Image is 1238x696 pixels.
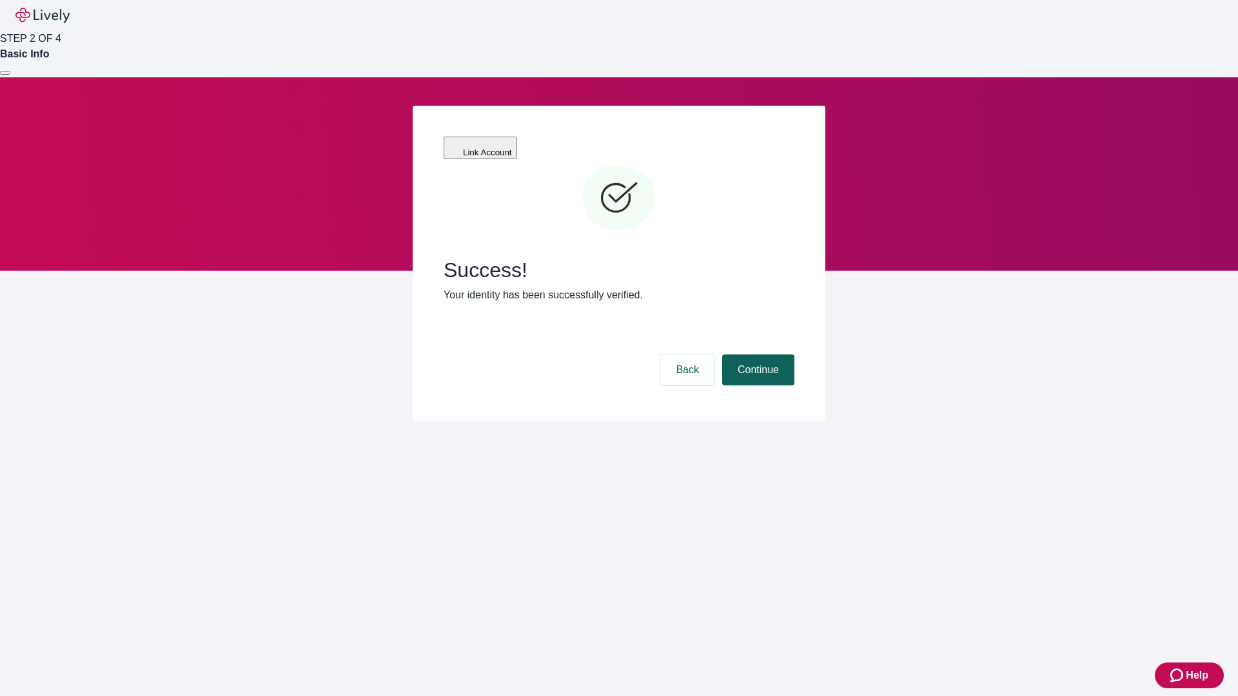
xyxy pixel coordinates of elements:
button: Back [660,354,714,385]
span: Success! [444,258,794,282]
span: Help [1186,668,1208,683]
button: Link Account [444,137,517,159]
button: Zendesk support iconHelp [1155,662,1224,688]
svg: Checkmark icon [580,160,658,237]
p: Your identity has been successfully verified. [444,287,794,303]
img: Lively [15,8,70,23]
button: Continue [722,354,794,385]
svg: Zendesk support icon [1170,668,1186,683]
